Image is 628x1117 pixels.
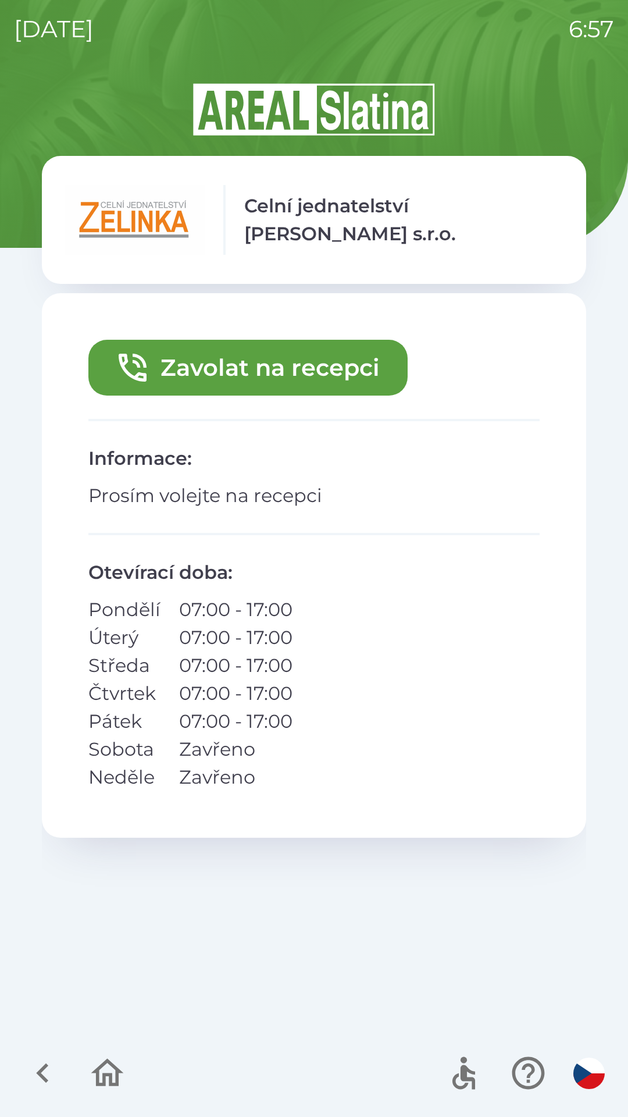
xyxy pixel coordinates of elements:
[179,763,292,791] p: Zavřeno
[88,680,160,707] p: Čtvrtek
[88,340,408,396] button: Zavolat na recepci
[244,192,563,248] p: Celní jednatelství [PERSON_NAME] s.r.o.
[88,444,540,472] p: Informace :
[88,707,160,735] p: Pátek
[88,652,160,680] p: Středa
[179,624,292,652] p: 07:00 - 17:00
[179,596,292,624] p: 07:00 - 17:00
[179,652,292,680] p: 07:00 - 17:00
[42,81,586,137] img: Logo
[88,482,540,510] p: Prosím volejte na recepci
[14,12,94,47] p: [DATE]
[88,558,540,586] p: Otevírací doba :
[179,735,292,763] p: Zavřeno
[88,624,160,652] p: Úterý
[179,680,292,707] p: 07:00 - 17:00
[88,596,160,624] p: Pondělí
[88,735,160,763] p: Sobota
[65,185,205,255] img: e791fe39-6e5c-4488-8406-01cea90b779d.png
[88,763,160,791] p: Neděle
[573,1058,605,1089] img: cs flag
[569,12,614,47] p: 6:57
[179,707,292,735] p: 07:00 - 17:00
